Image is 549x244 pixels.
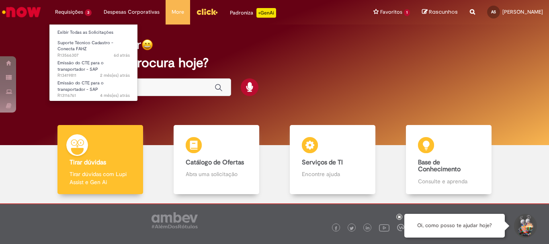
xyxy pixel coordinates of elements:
[196,6,218,18] img: click_logo_yellow_360x200.png
[100,72,130,78] span: 2 mês(es) atrás
[302,158,343,166] b: Serviços de TI
[49,79,138,96] a: Aberto R13116761 : Emissão do CTE para o transportador - SAP
[256,8,276,18] p: +GenAi
[230,8,276,18] div: Padroniza
[57,52,130,59] span: R13566307
[379,222,389,233] img: logo_footer_youtube.png
[502,8,543,15] span: [PERSON_NAME]
[49,24,138,101] ul: Requisições
[186,158,244,166] b: Catálogo de Ofertas
[57,92,130,99] span: R13116761
[70,170,131,186] p: Tirar dúvidas com Lupi Assist e Gen Ai
[158,125,274,195] a: Catálogo de Ofertas Abra uma solicitação
[55,8,83,16] span: Requisições
[104,8,160,16] span: Despesas Corporativas
[404,9,410,16] span: 1
[404,214,505,238] div: Oi, como posso te ajudar hoje?
[186,170,247,178] p: Abra uma solicitação
[380,8,402,16] span: Favoritos
[1,4,42,20] img: ServiceNow
[49,39,138,56] a: Aberto R13566307 : Suporte Técnico Cadastro - Conecta FAHZ
[42,125,158,195] a: Tirar dúvidas Tirar dúvidas com Lupi Assist e Gen Ai
[491,9,496,14] span: AS
[57,60,104,72] span: Emissão do CTE para o transportador - SAP
[57,56,492,70] h2: O que você procura hoje?
[85,9,92,16] span: 3
[513,214,537,238] button: Iniciar Conversa de Suporte
[141,39,153,51] img: happy-face.png
[49,28,138,37] a: Exibir Todas as Solicitações
[391,125,507,195] a: Base de Conhecimento Consulte e aprenda
[418,177,479,185] p: Consulte e aprenda
[274,125,391,195] a: Serviços de TI Encontre ajuda
[302,170,363,178] p: Encontre ajuda
[152,212,198,228] img: logo_footer_ambev_rotulo_gray.png
[100,92,130,98] time: 01/06/2025 10:37:52
[49,59,138,76] a: Aberto R13419811 : Emissão do CTE para o transportador - SAP
[57,40,113,52] span: Suporte Técnico Cadastro - Conecta FAHZ
[70,158,106,166] b: Tirar dúvidas
[100,72,130,78] time: 15/08/2025 09:29:33
[350,226,354,230] img: logo_footer_twitter.png
[114,52,130,58] time: 25/09/2025 11:58:35
[397,224,404,231] img: logo_footer_workplace.png
[57,72,130,79] span: R13419811
[57,80,104,92] span: Emissão do CTE para o transportador - SAP
[422,8,458,16] a: Rascunhos
[366,226,370,231] img: logo_footer_linkedin.png
[114,52,130,58] span: 6d atrás
[334,226,338,230] img: logo_footer_facebook.png
[429,8,458,16] span: Rascunhos
[418,158,461,174] b: Base de Conhecimento
[100,92,130,98] span: 4 mês(es) atrás
[172,8,184,16] span: More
